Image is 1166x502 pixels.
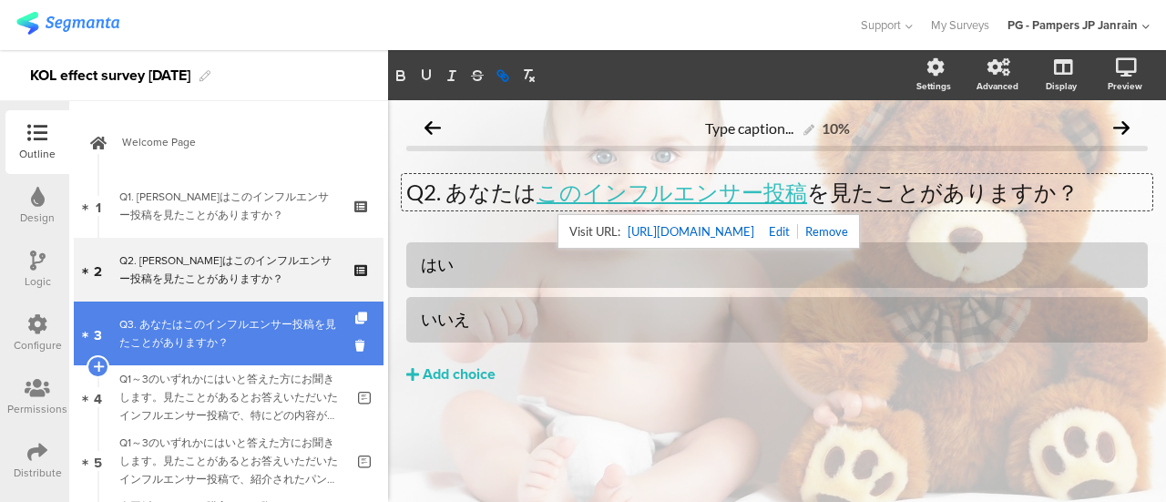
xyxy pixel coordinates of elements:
[628,220,754,243] a: [URL][DOMAIN_NAME]
[421,309,1133,330] div: いいえ
[119,370,344,425] div: Q1～3のいずれかにはいと答えた方にお聞きします。見たことがあるとお答えいただいたインフルエンサー投稿で、特にどの内容が印象に残りましたか？
[355,337,371,354] i: Delete
[14,337,62,353] div: Configure
[406,179,1148,206] p: Q2. あなたは を見たことがありますか？
[74,110,384,174] a: Welcome Page
[16,12,119,35] img: segmanta logo
[74,174,384,238] a: 1 Q1. [PERSON_NAME]はこのインフルエンサー投稿を見たことがありますか？
[421,254,1133,275] div: はい
[119,315,337,352] div: Q3. あなたはこのインフルエンサー投稿を見たことがありますか？
[20,210,55,226] div: Design
[19,146,56,162] div: Outline
[122,133,355,151] span: Welcome Page
[406,352,1148,397] button: Add choice
[7,401,67,417] div: Permissions
[916,79,951,93] div: Settings
[119,251,337,288] div: Q2. あなたはこのインフルエンサー投稿を見たことがありますか？
[537,179,807,205] a: このインフルエンサー投稿
[74,302,384,365] a: 3 Q3. あなたはこのインフルエンサー投稿を見たことがありますか？
[94,323,102,343] span: 3
[30,61,190,90] div: KOL effect survey [DATE]
[74,238,384,302] a: 2 Q2. [PERSON_NAME]はこのインフルエンサー投稿を見たことがありますか？
[94,451,102,471] span: 5
[355,312,371,324] i: Duplicate
[705,119,793,137] span: Type caption...
[822,119,850,137] div: 10%
[25,273,51,290] div: Logic
[1007,16,1138,34] div: PG - Pampers JP Janrain
[94,260,102,280] span: 2
[977,79,1018,93] div: Advanced
[94,387,102,407] span: 4
[423,365,496,384] div: Add choice
[861,16,901,34] span: Support
[1108,79,1142,93] div: Preview
[96,196,101,216] span: 1
[119,434,344,488] div: Q1～3のいずれかにはいと答えた方にお聞きします。見たことがあるとお答えいただいたインフルエンサー投稿で、紹介されたパンパース製品の便益や魅力について、どう感じられましたか？
[1046,79,1077,93] div: Display
[74,365,384,429] a: 4 Q1～3のいずれかにはいと答えた方にお聞きします。見たことがあるとお答えいただいたインフルエンサー投稿で、特にどの内容が印象に残りましたか？
[119,188,337,224] div: Q1. あなたはこのインフルエンサー投稿を見たことがありますか？
[14,465,62,481] div: Distribute
[74,429,384,493] a: 5 Q1～3のいずれかにはいと答えた方にお聞きします。見たことがあるとお答えいただいたインフルエンサー投稿で、紹介されたパンパース製品の便益や魅力について、どう感じられましたか？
